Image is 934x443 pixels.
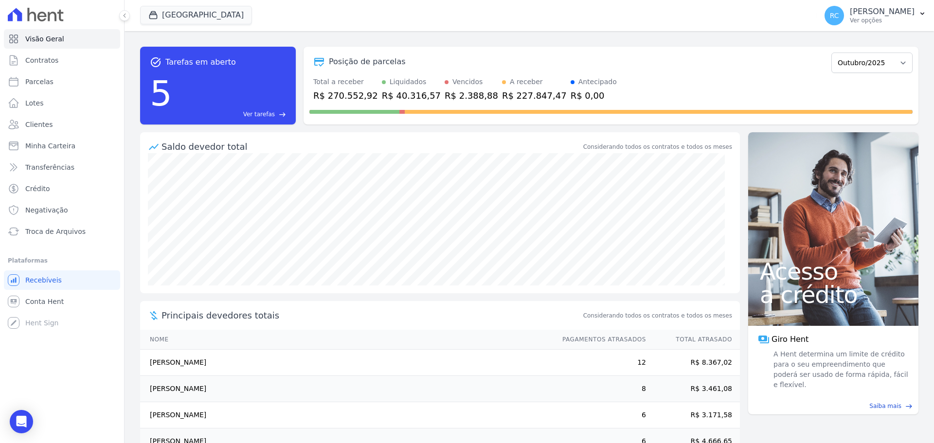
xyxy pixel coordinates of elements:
[553,402,647,428] td: 6
[553,330,647,350] th: Pagamentos Atrasados
[243,110,275,119] span: Ver tarefas
[329,56,406,68] div: Posição de parcelas
[382,89,441,102] div: R$ 40.316,57
[140,376,553,402] td: [PERSON_NAME]
[4,158,120,177] a: Transferências
[502,89,567,102] div: R$ 227.847,47
[25,55,58,65] span: Contratos
[140,402,553,428] td: [PERSON_NAME]
[25,34,64,44] span: Visão Geral
[25,205,68,215] span: Negativação
[583,142,732,151] div: Considerando todos os contratos e todos os meses
[140,350,553,376] td: [PERSON_NAME]
[4,29,120,49] a: Visão Geral
[313,89,378,102] div: R$ 270.552,92
[850,7,915,17] p: [PERSON_NAME]
[772,349,909,390] span: A Hent determina um limite de crédito para o seu empreendimento que poderá ser usado de forma ráp...
[162,140,581,153] div: Saldo devedor total
[25,227,86,236] span: Troca de Arquivos
[647,376,740,402] td: R$ 3.461,08
[279,111,286,118] span: east
[510,77,543,87] div: A receber
[8,255,116,266] div: Plataformas
[140,330,553,350] th: Nome
[583,311,732,320] span: Considerando todos os contratos e todos os meses
[4,179,120,198] a: Crédito
[25,120,53,129] span: Clientes
[760,283,907,306] span: a crédito
[25,98,44,108] span: Lotes
[760,260,907,283] span: Acesso
[647,350,740,376] td: R$ 8.367,02
[869,402,901,410] span: Saiba mais
[817,2,934,29] button: RC [PERSON_NAME] Ver opções
[578,77,617,87] div: Antecipado
[4,136,120,156] a: Minha Carteira
[25,141,75,151] span: Minha Carteira
[25,162,74,172] span: Transferências
[553,376,647,402] td: 8
[4,200,120,220] a: Negativação
[553,350,647,376] td: 12
[25,77,54,87] span: Parcelas
[571,89,617,102] div: R$ 0,00
[830,12,839,19] span: RC
[4,93,120,113] a: Lotes
[150,68,172,119] div: 5
[905,403,913,410] span: east
[390,77,427,87] div: Liquidados
[162,309,581,322] span: Principais devedores totais
[452,77,483,87] div: Vencidos
[313,77,378,87] div: Total a receber
[25,184,50,194] span: Crédito
[4,292,120,311] a: Conta Hent
[4,115,120,134] a: Clientes
[25,275,62,285] span: Recebíveis
[150,56,162,68] span: task_alt
[25,297,64,306] span: Conta Hent
[4,270,120,290] a: Recebíveis
[445,89,498,102] div: R$ 2.388,88
[4,72,120,91] a: Parcelas
[754,402,913,410] a: Saiba mais east
[850,17,915,24] p: Ver opções
[647,330,740,350] th: Total Atrasado
[140,6,252,24] button: [GEOGRAPHIC_DATA]
[4,222,120,241] a: Troca de Arquivos
[647,402,740,428] td: R$ 3.171,58
[772,334,808,345] span: Giro Hent
[10,410,33,433] div: Open Intercom Messenger
[176,110,286,119] a: Ver tarefas east
[4,51,120,70] a: Contratos
[165,56,236,68] span: Tarefas em aberto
